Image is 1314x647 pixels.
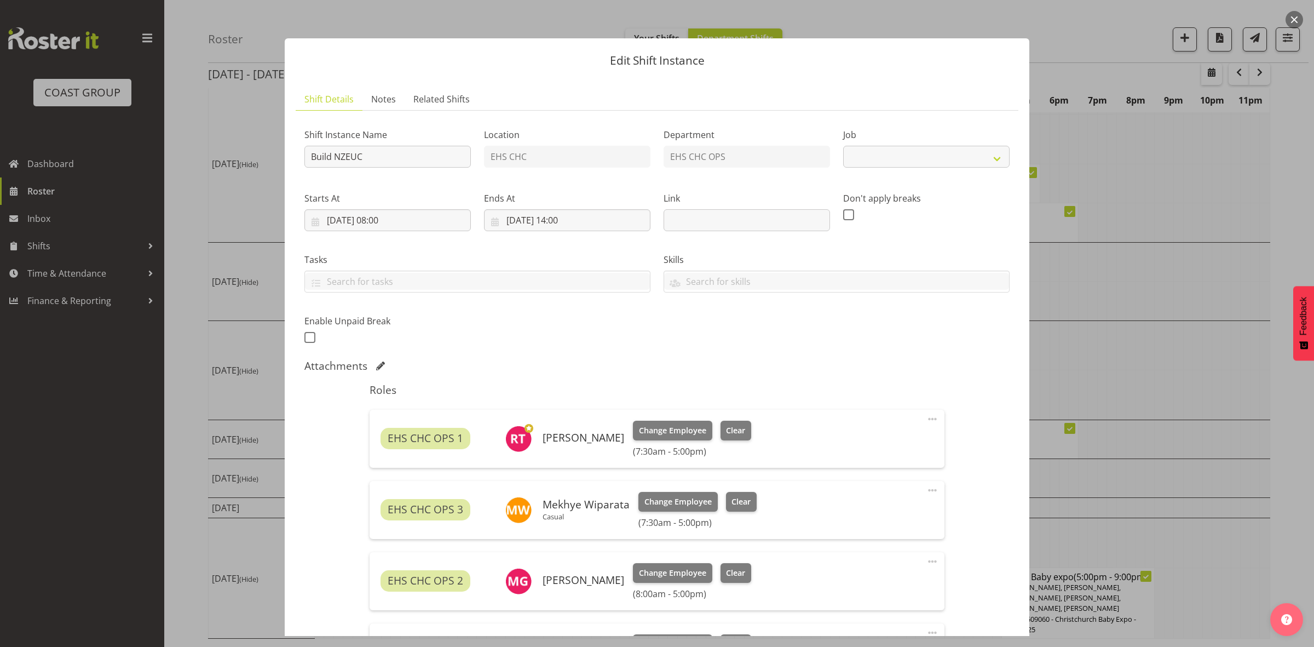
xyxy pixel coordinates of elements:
label: Skills [664,253,1010,266]
span: Clear [726,425,745,437]
input: Search for tasks [305,273,650,290]
label: Link [664,192,830,205]
h6: (7:30am - 5:00pm) [638,517,757,528]
h6: (7:30am - 5:00pm) [633,446,751,457]
h6: [PERSON_NAME] [543,432,624,444]
button: Clear [726,492,757,512]
span: Notes [371,93,396,106]
label: Location [484,128,650,141]
h5: Attachments [304,359,367,373]
label: Job [843,128,1010,141]
span: Shift Details [304,93,354,106]
span: Feedback [1299,297,1309,335]
label: Enable Unpaid Break [304,314,471,328]
button: Clear [721,563,752,583]
p: Edit Shift Instance [296,55,1018,66]
label: Ends At [484,192,650,205]
label: Tasks [304,253,650,266]
span: Clear [731,496,751,508]
h6: (8:00am - 5:00pm) [633,588,751,599]
p: Casual [543,512,630,521]
span: EHS CHC OPS 3 [388,502,463,518]
button: Change Employee [633,563,712,583]
h6: Mekhye Wiparata [543,499,630,511]
span: Clear [726,567,745,579]
button: Feedback - Show survey [1293,286,1314,360]
h5: Roles [370,383,944,397]
input: Click to select... [484,209,650,231]
span: Change Employee [639,425,706,437]
label: Starts At [304,192,471,205]
input: Click to select... [304,209,471,231]
span: EHS CHC OPS 2 [388,573,463,589]
button: Change Employee [633,421,712,440]
span: Related Shifts [413,93,470,106]
img: help-xxl-2.png [1281,614,1292,625]
h6: [PERSON_NAME] [543,574,624,586]
span: Change Employee [644,496,712,508]
button: Clear [721,421,752,440]
span: Change Employee [639,567,706,579]
label: Don't apply breaks [843,192,1010,205]
label: Shift Instance Name [304,128,471,141]
button: Change Employee [638,492,718,512]
label: Department [664,128,830,141]
img: martin-gorzeman9478.jpg [505,568,532,594]
img: mekhye-wiparata10797.jpg [505,497,532,523]
input: Shift Instance Name [304,146,471,168]
img: reuben-thomas8009.jpg [505,426,532,452]
input: Search for skills [664,273,1009,290]
span: EHS CHC OPS 1 [388,431,463,446]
